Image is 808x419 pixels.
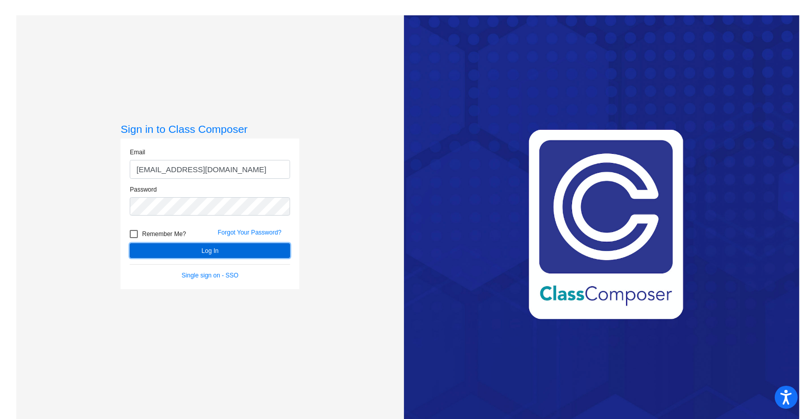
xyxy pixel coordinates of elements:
h3: Sign in to Class Composer [121,123,299,135]
label: Email [130,148,145,157]
a: Forgot Your Password? [218,229,281,236]
button: Log In [130,243,290,258]
span: Remember Me? [142,228,186,240]
a: Single sign on - SSO [182,272,239,279]
label: Password [130,185,157,194]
